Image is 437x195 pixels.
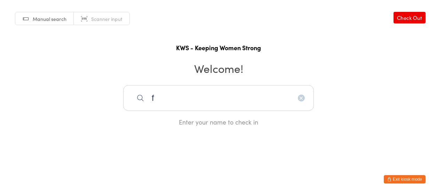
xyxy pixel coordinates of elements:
[91,15,122,22] span: Scanner input
[123,118,314,126] div: Enter your name to check in
[7,43,430,52] h1: KWS - Keeping Women Strong
[33,15,66,22] span: Manual search
[7,60,430,76] h2: Welcome!
[394,12,426,23] a: Check Out
[384,175,426,183] button: Exit kiosk mode
[123,85,314,111] input: Search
